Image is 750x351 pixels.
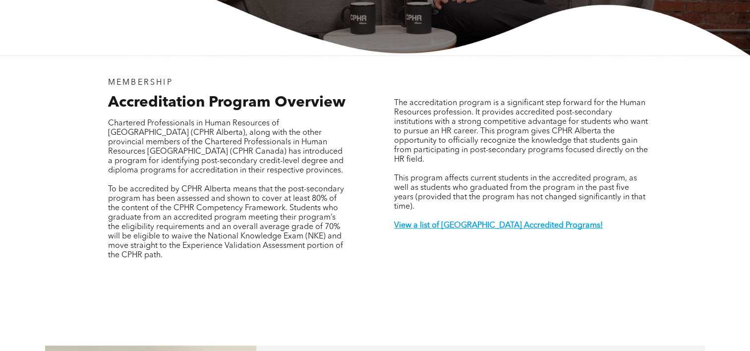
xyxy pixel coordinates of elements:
[108,95,346,110] span: Accreditation Program Overview
[108,185,344,259] span: To be accredited by CPHR Alberta means that the post-secondary program has been assessed and show...
[108,79,173,87] span: MEMBERSHIP
[394,175,645,211] span: This program affects current students in the accredited program, as well as students who graduate...
[394,99,648,164] span: The accreditation program is a significant step forward for the Human Resources profession. It pr...
[108,119,344,175] span: Chartered Professionals in Human Resources of [GEOGRAPHIC_DATA] (CPHR Alberta), along with the ot...
[394,222,603,230] a: View a list of [GEOGRAPHIC_DATA] Accredited Programs!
